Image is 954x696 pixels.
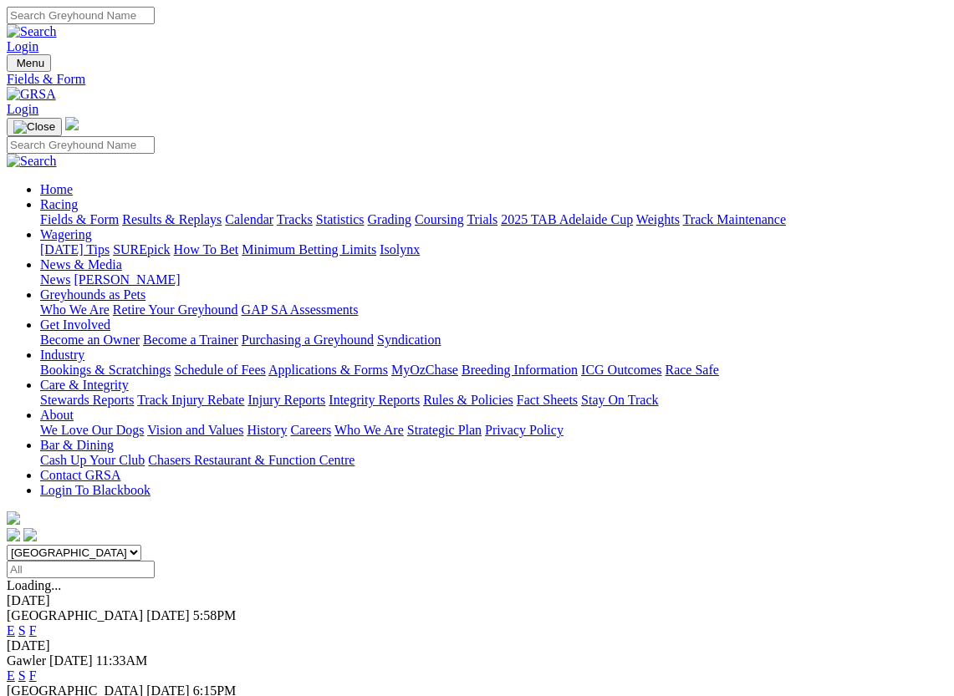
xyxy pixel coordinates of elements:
[683,212,786,226] a: Track Maintenance
[40,468,120,482] a: Contact GRSA
[147,423,243,437] a: Vision and Values
[467,212,497,226] a: Trials
[40,287,145,302] a: Greyhounds as Pets
[174,363,265,377] a: Schedule of Fees
[7,623,15,638] a: E
[40,453,947,468] div: Bar & Dining
[40,242,110,257] a: [DATE] Tips
[7,593,947,608] div: [DATE]
[40,393,134,407] a: Stewards Reports
[40,423,947,438] div: About
[96,653,148,668] span: 11:33AM
[40,393,947,408] div: Care & Integrity
[40,438,114,452] a: Bar & Dining
[247,423,287,437] a: History
[40,242,947,257] div: Wagering
[242,333,374,347] a: Purchasing a Greyhound
[485,423,564,437] a: Privacy Policy
[377,333,441,347] a: Syndication
[40,453,145,467] a: Cash Up Your Club
[40,363,171,377] a: Bookings & Scratchings
[174,242,239,257] a: How To Bet
[143,333,238,347] a: Become a Trainer
[40,333,140,347] a: Become an Owner
[391,363,458,377] a: MyOzChase
[18,623,26,638] a: S
[40,227,92,241] a: Wagering
[7,7,155,24] input: Search
[40,302,947,318] div: Greyhounds as Pets
[40,272,947,287] div: News & Media
[415,212,464,226] a: Coursing
[268,363,388,377] a: Applications & Forms
[7,87,56,102] img: GRSA
[7,578,61,592] span: Loading...
[462,363,578,377] a: Breeding Information
[193,608,237,622] span: 5:58PM
[7,72,947,87] a: Fields & Form
[517,393,578,407] a: Fact Sheets
[40,212,947,227] div: Racing
[7,668,15,683] a: E
[665,363,718,377] a: Race Safe
[65,117,79,130] img: logo-grsa-white.png
[40,363,947,378] div: Industry
[7,102,38,116] a: Login
[40,378,129,392] a: Care & Integrity
[13,120,55,134] img: Close
[7,54,51,72] button: Toggle navigation
[7,118,62,136] button: Toggle navigation
[40,212,119,226] a: Fields & Form
[113,242,170,257] a: SUREpick
[40,408,74,422] a: About
[242,242,376,257] a: Minimum Betting Limits
[501,212,633,226] a: 2025 TAB Adelaide Cup
[225,212,273,226] a: Calendar
[7,154,57,169] img: Search
[290,423,331,437] a: Careers
[137,393,244,407] a: Track Injury Rebate
[40,348,84,362] a: Industry
[17,57,44,69] span: Menu
[18,668,26,683] a: S
[49,653,93,668] span: [DATE]
[113,302,238,317] a: Retire Your Greyhound
[146,608,190,622] span: [DATE]
[40,197,78,211] a: Racing
[316,212,365,226] a: Statistics
[334,423,404,437] a: Who We Are
[423,393,513,407] a: Rules & Policies
[7,39,38,53] a: Login
[7,608,143,622] span: [GEOGRAPHIC_DATA]
[40,302,110,317] a: Who We Are
[7,638,947,653] div: [DATE]
[7,136,155,154] input: Search
[380,242,420,257] a: Isolynx
[40,182,73,196] a: Home
[368,212,411,226] a: Grading
[122,212,222,226] a: Results & Replays
[7,511,20,525] img: logo-grsa-white.png
[23,528,37,541] img: twitter.svg
[74,272,180,287] a: [PERSON_NAME]
[40,257,122,272] a: News & Media
[7,653,46,668] span: Gawler
[40,318,110,332] a: Get Involved
[277,212,313,226] a: Tracks
[581,393,658,407] a: Stay On Track
[29,668,37,683] a: F
[29,623,37,638] a: F
[329,393,420,407] a: Integrity Reports
[7,24,57,39] img: Search
[242,302,359,317] a: GAP SA Assessments
[581,363,661,377] a: ICG Outcomes
[636,212,680,226] a: Weights
[40,333,947,348] div: Get Involved
[407,423,482,437] a: Strategic Plan
[148,453,355,467] a: Chasers Restaurant & Function Centre
[7,528,20,541] img: facebook.svg
[7,561,155,578] input: Select date
[247,393,325,407] a: Injury Reports
[40,423,144,437] a: We Love Our Dogs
